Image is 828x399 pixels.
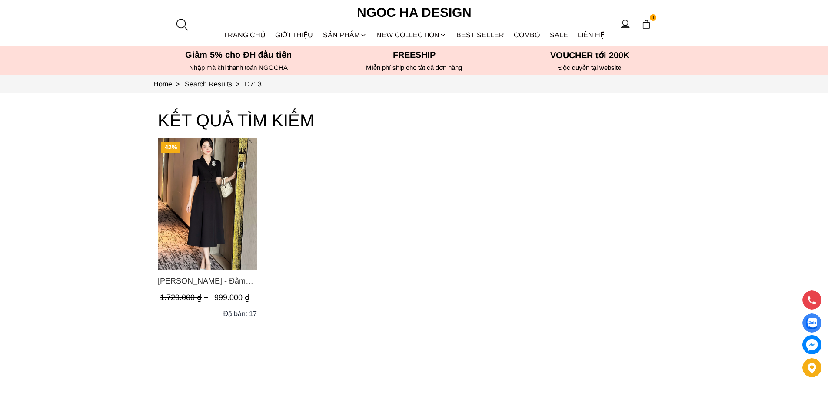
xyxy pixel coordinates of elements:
[318,23,372,46] div: SẢN PHẨM
[185,80,245,88] a: Link to Search Results
[219,23,271,46] a: TRANG CHỦ
[573,23,610,46] a: LIÊN HỆ
[158,275,257,287] span: [PERSON_NAME] - Đầm Vest Dáng Xòe Kèm Đai D713
[349,2,479,23] a: Ngoc Ha Design
[650,14,657,21] span: 1
[185,50,292,59] font: Giảm 5% cho ĐH đầu tiên
[245,80,262,88] a: Link to BJ141
[223,308,257,319] div: Đã bán: 17
[214,293,249,302] span: 999.000 ₫
[452,23,509,46] a: BEST SELLER
[802,313,821,333] a: Display image
[393,50,436,59] font: Freeship
[160,293,210,302] span: 1.729.000 ₫
[232,80,243,88] span: >
[802,335,821,354] a: messenger
[270,23,318,46] a: GIỚI THIỆU
[642,20,651,29] img: img-CART-ICON-ksit0nf1
[505,50,675,60] h5: VOUCHER tới 200K
[189,64,288,71] font: Nhập mã khi thanh toán NGOCHA
[505,64,675,72] h6: Độc quyền tại website
[158,106,671,134] h3: KẾT QUẢ TÌM KIẾM
[158,275,257,287] a: Link to Irene Dress - Đầm Vest Dáng Xòe Kèm Đai D713
[545,23,573,46] a: SALE
[153,80,185,88] a: Link to Home
[372,23,452,46] a: NEW COLLECTION
[509,23,545,46] a: Combo
[806,318,817,329] img: Display image
[158,138,257,270] img: Irene Dress - Đầm Vest Dáng Xòe Kèm Đai D713
[158,138,257,270] a: Product image - Irene Dress - Đầm Vest Dáng Xòe Kèm Đai D713
[172,80,183,88] span: >
[329,64,499,72] h6: MIễn phí ship cho tất cả đơn hàng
